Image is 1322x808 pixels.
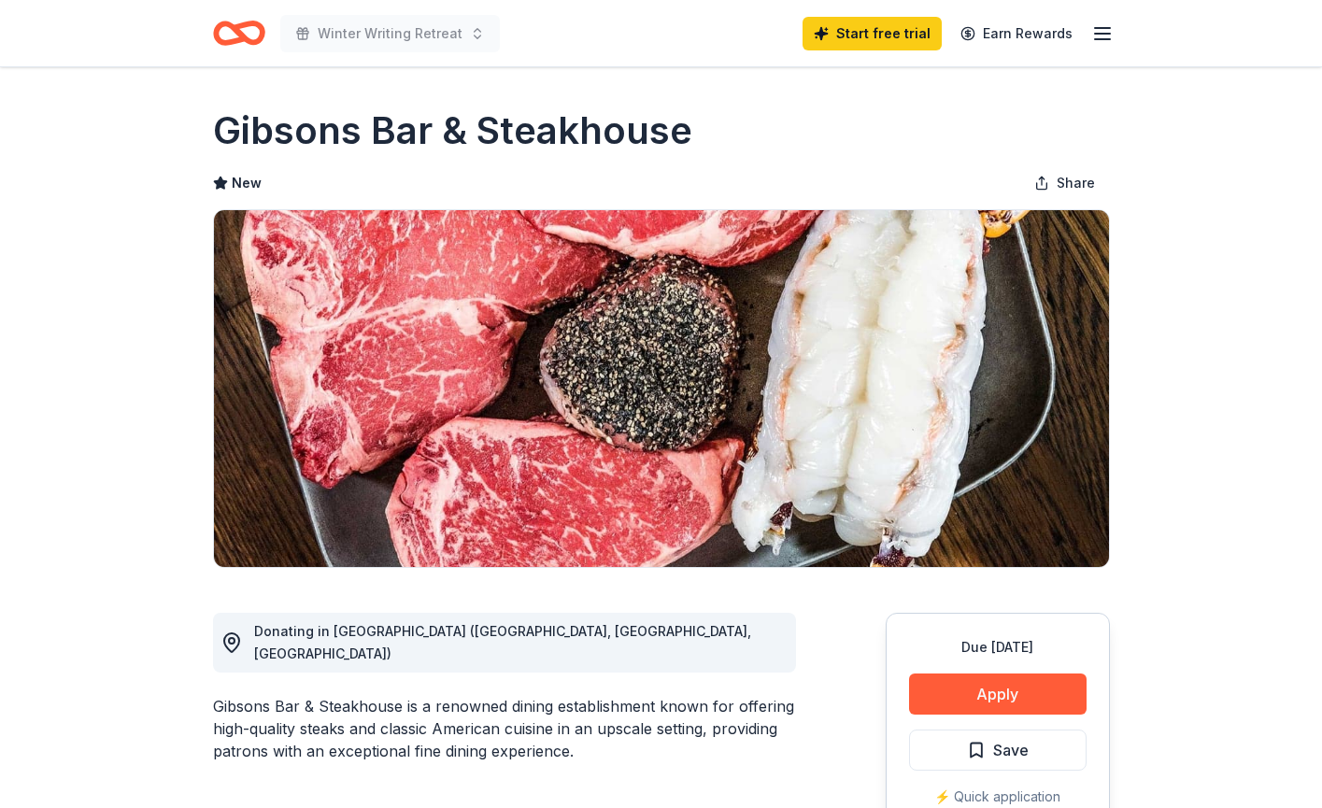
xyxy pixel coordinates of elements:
button: Apply [909,673,1087,715]
a: Earn Rewards [949,17,1084,50]
div: Due [DATE] [909,636,1087,659]
h1: Gibsons Bar & Steakhouse [213,105,692,157]
span: Save [993,738,1029,762]
span: Share [1057,172,1095,194]
img: Image for Gibsons Bar & Steakhouse [214,210,1109,567]
button: Save [909,730,1087,771]
div: ⚡️ Quick application [909,786,1087,808]
a: Home [213,11,265,55]
div: Gibsons Bar & Steakhouse is a renowned dining establishment known for offering high-quality steak... [213,695,796,762]
span: Donating in [GEOGRAPHIC_DATA] ([GEOGRAPHIC_DATA], [GEOGRAPHIC_DATA], [GEOGRAPHIC_DATA]) [254,623,751,661]
a: Start free trial [803,17,942,50]
span: New [232,172,262,194]
button: Share [1019,164,1110,202]
span: Winter Writing Retreat [318,22,462,45]
button: Winter Writing Retreat [280,15,500,52]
